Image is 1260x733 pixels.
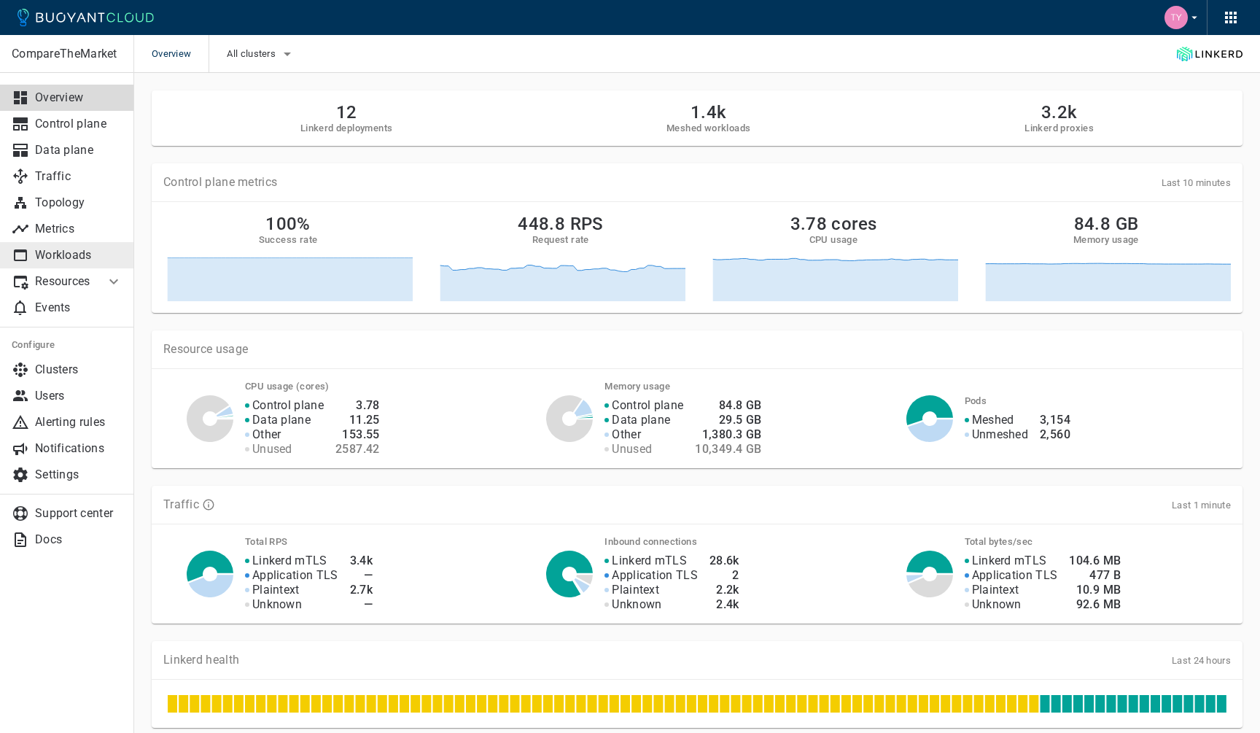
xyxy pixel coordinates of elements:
h4: 3.78 [335,398,380,413]
h4: 2,560 [1040,427,1070,442]
h4: 2.4k [709,597,739,612]
h2: 3.2k [1024,102,1094,123]
p: Settings [35,468,122,482]
h5: Request rate [532,234,589,246]
h5: Success rate [259,234,318,246]
svg: TLS data is compiled from traffic seen by Linkerd proxies. RPS and TCP bytes reflect both inbound... [202,498,215,511]
button: All clusters [227,43,296,65]
p: Topology [35,195,122,210]
h4: 29.5 GB [695,413,761,427]
h4: 477 B [1069,568,1121,583]
h5: Meshed workloads [666,123,750,134]
h4: 11.25 [335,413,380,427]
p: Unmeshed [972,427,1028,442]
p: Control plane [35,117,122,131]
p: Users [35,389,122,403]
p: Traffic [163,497,199,512]
p: Other [252,427,281,442]
span: Last 24 hours [1172,655,1231,666]
a: 100%Success rate [163,214,413,301]
p: Traffic [35,169,122,184]
span: Last 10 minutes [1162,177,1232,188]
p: Application TLS [972,568,1058,583]
p: CompareTheMarket [12,47,122,61]
h5: Configure [12,339,122,351]
p: Data plane [252,413,311,427]
p: Resource usage [163,342,1231,357]
p: Events [35,300,122,315]
p: Data plane [35,143,122,158]
h4: 2.7k [350,583,373,597]
h4: 10.9 MB [1069,583,1121,597]
a: 3.78 coresCPU usage [709,214,958,301]
p: Notifications [35,441,122,456]
p: Control plane [252,398,324,413]
p: Unknown [252,597,302,612]
p: Linkerd mTLS [612,554,687,568]
h4: 84.8 GB [695,398,761,413]
p: Overview [35,90,122,105]
p: Plaintext [612,583,659,597]
h5: CPU usage [809,234,858,246]
p: Support center [35,506,122,521]
p: Plaintext [972,583,1019,597]
p: Data plane [612,413,670,427]
p: Control plane [612,398,683,413]
h5: Linkerd deployments [300,123,393,134]
h2: 448.8 RPS [518,214,604,234]
h4: 104.6 MB [1069,554,1121,568]
a: 84.8 GBMemory usage [981,214,1231,301]
h5: Linkerd proxies [1024,123,1094,134]
h4: 92.6 MB [1069,597,1121,612]
h4: 153.55 [335,427,380,442]
h4: 10,349.4 GB [695,442,761,457]
p: Control plane metrics [163,175,277,190]
h4: 1,380.3 GB [695,427,761,442]
p: Metrics [35,222,122,236]
p: Workloads [35,248,122,263]
p: Unused [612,442,652,457]
h2: 12 [300,102,393,123]
p: Docs [35,532,122,547]
p: Other [612,427,641,442]
p: Meshed [972,413,1014,427]
p: Application TLS [252,568,338,583]
h4: 3.4k [350,554,373,568]
span: All clusters [227,48,279,60]
a: 448.8 RPSRequest rate [436,214,685,301]
p: Application TLS [612,568,698,583]
p: Unknown [612,597,661,612]
h5: Memory usage [1073,234,1139,246]
h4: — [350,568,373,583]
p: Unused [252,442,292,457]
h4: 2 [709,568,739,583]
p: Alerting rules [35,415,122,430]
h2: 84.8 GB [1074,214,1139,234]
h2: 1.4k [666,102,750,123]
p: Clusters [35,362,122,377]
h4: 2.2k [709,583,739,597]
p: Resources [35,274,93,289]
p: Plaintext [252,583,300,597]
h4: 28.6k [709,554,739,568]
h2: 3.78 cores [790,214,877,234]
span: Overview [152,35,209,73]
span: Last 1 minute [1172,500,1231,511]
p: Linkerd mTLS [252,554,327,568]
p: Linkerd mTLS [972,554,1047,568]
h4: — [350,597,373,612]
h2: 100% [265,214,311,234]
h4: 2587.42 [335,442,380,457]
h4: 3,154 [1040,413,1070,427]
p: Linkerd health [163,653,239,667]
img: Thomas Yates [1164,6,1188,29]
p: Unknown [972,597,1022,612]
